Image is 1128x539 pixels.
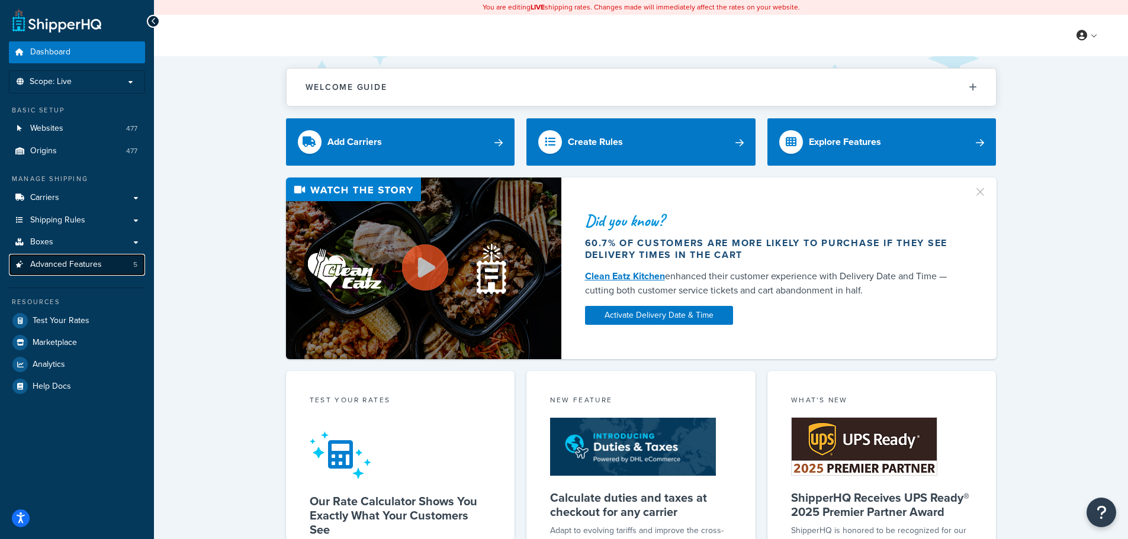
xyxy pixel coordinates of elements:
span: Websites [30,124,63,134]
li: Origins [9,140,145,162]
span: Marketplace [33,338,77,348]
div: Manage Shipping [9,174,145,184]
b: LIVE [531,2,545,12]
div: enhanced their customer experience with Delivery Date and Time — cutting both customer service ti... [585,269,959,298]
span: 477 [126,124,137,134]
span: Shipping Rules [30,215,85,225]
a: Advanced Features5 [9,254,145,276]
a: Analytics [9,354,145,375]
span: 477 [126,146,137,156]
span: Origins [30,146,57,156]
a: Origins477 [9,140,145,162]
div: Explore Features [809,134,881,150]
span: Boxes [30,237,53,247]
div: New Feature [550,395,732,408]
span: 5 [133,260,137,270]
div: Create Rules [568,134,623,150]
a: Clean Eatz Kitchen [585,269,665,283]
a: Add Carriers [286,118,515,166]
a: Explore Features [767,118,997,166]
h5: Our Rate Calculator Shows You Exactly What Your Customers See [310,494,491,537]
a: Help Docs [9,376,145,397]
div: What's New [791,395,973,408]
span: Advanced Features [30,260,102,270]
a: Create Rules [526,118,756,166]
div: Did you know? [585,212,959,229]
span: Analytics [33,360,65,370]
span: Scope: Live [30,77,72,87]
span: Help Docs [33,382,71,392]
a: Carriers [9,187,145,209]
img: Video thumbnail [286,177,561,359]
div: Resources [9,297,145,307]
a: Shipping Rules [9,209,145,231]
a: Websites477 [9,118,145,140]
span: Carriers [30,193,59,203]
h5: ShipperHQ Receives UPS Ready® 2025 Premier Partner Award [791,490,973,519]
button: Open Resource Center [1087,498,1116,527]
a: Activate Delivery Date & Time [585,306,733,325]
div: 60.7% of customers are more likely to purchase if they see delivery times in the cart [585,237,959,261]
span: Test Your Rates [33,316,89,326]
a: Test Your Rates [9,310,145,331]
span: Dashboard [30,47,70,57]
a: Boxes [9,231,145,253]
div: Test your rates [310,395,491,408]
h2: Welcome Guide [306,83,387,92]
h5: Calculate duties and taxes at checkout for any carrier [550,490,732,519]
button: Welcome Guide [287,69,996,106]
li: Advanced Features [9,254,145,276]
div: Add Carriers [327,134,382,150]
a: Marketplace [9,332,145,353]
li: Websites [9,118,145,140]
a: Dashboard [9,41,145,63]
div: Basic Setup [9,105,145,115]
